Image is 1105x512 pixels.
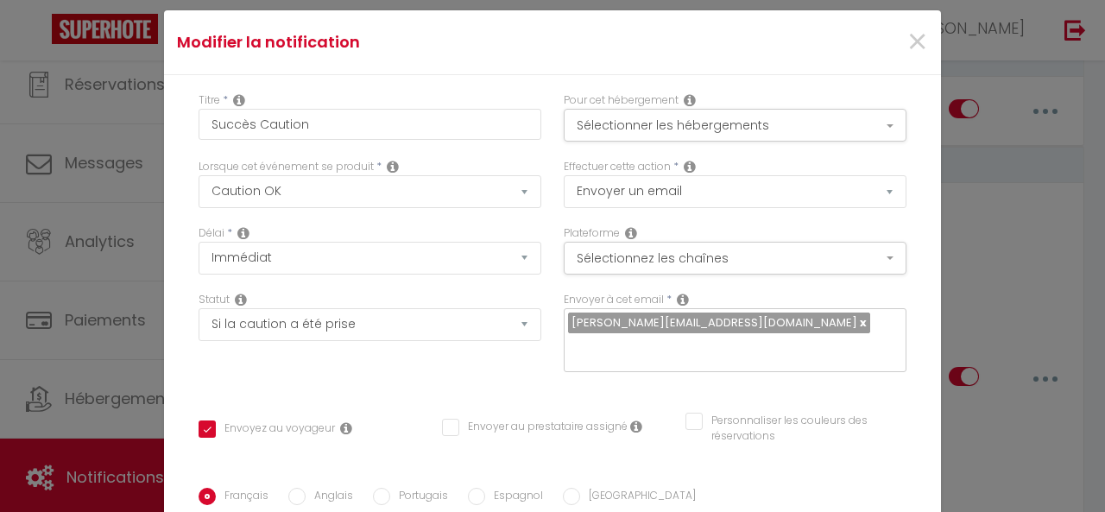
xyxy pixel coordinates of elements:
[564,242,906,275] button: Sélectionnez les chaînes
[387,160,399,174] i: Event Occur
[580,488,696,507] label: [GEOGRAPHIC_DATA]
[340,421,352,435] i: Envoyer au voyageur
[684,160,696,174] i: Action Type
[564,225,620,242] label: Plateforme
[390,488,448,507] label: Portugais
[233,93,245,107] i: Title
[237,226,249,240] i: Action Time
[216,488,268,507] label: Français
[199,225,224,242] label: Délai
[906,16,928,68] span: ×
[630,420,642,433] i: Envoyer au prestataire si il est assigné
[906,24,928,61] button: Close
[306,488,353,507] label: Anglais
[199,159,374,175] label: Lorsque cet événement se produit
[571,314,857,331] span: [PERSON_NAME][EMAIL_ADDRESS][DOMAIN_NAME]
[564,92,679,109] label: Pour cet hébergement
[199,92,220,109] label: Titre
[564,109,906,142] button: Sélectionner les hébergements
[564,159,671,175] label: Effectuer cette action
[177,30,670,54] h4: Modifier la notification
[677,293,689,307] i: Recipient
[625,226,637,240] i: Action Channel
[564,292,664,308] label: Envoyer à cet email
[235,293,247,307] i: Booking status
[485,488,543,507] label: Espagnol
[684,93,696,107] i: This Rental
[199,292,230,308] label: Statut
